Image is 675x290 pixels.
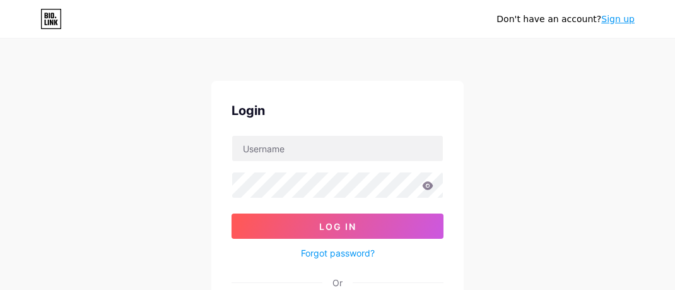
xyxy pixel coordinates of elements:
[232,101,443,120] div: Login
[232,214,443,239] button: Log In
[332,276,343,289] div: Or
[496,13,635,26] div: Don't have an account?
[319,221,356,232] span: Log In
[301,246,375,260] a: Forgot password?
[601,14,635,24] a: Sign up
[232,136,443,161] input: Username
